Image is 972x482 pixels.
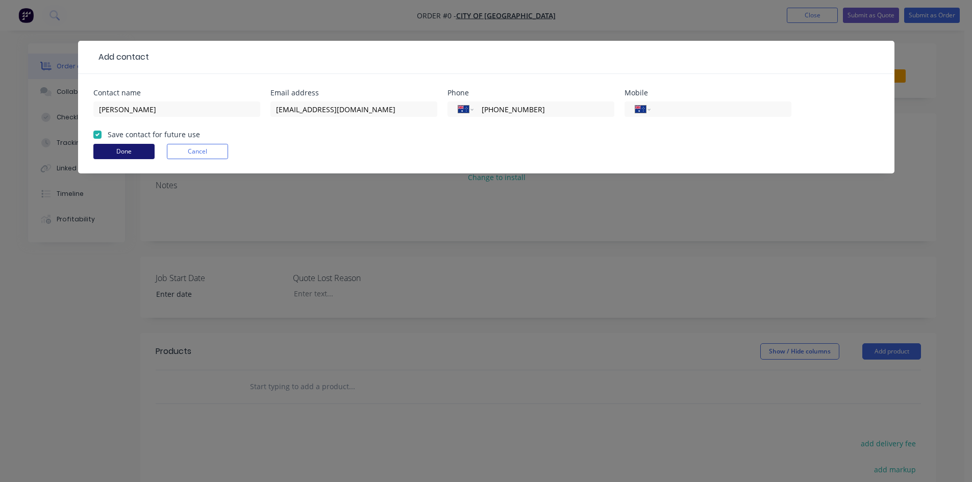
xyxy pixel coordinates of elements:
[625,89,791,96] div: Mobile
[93,144,155,159] button: Done
[447,89,614,96] div: Phone
[93,51,149,63] div: Add contact
[167,144,228,159] button: Cancel
[93,89,260,96] div: Contact name
[270,89,437,96] div: Email address
[108,129,200,140] label: Save contact for future use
